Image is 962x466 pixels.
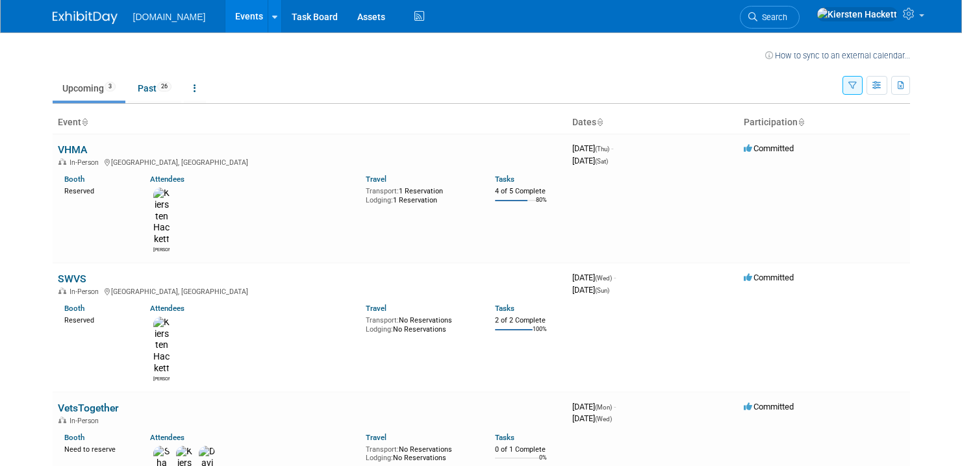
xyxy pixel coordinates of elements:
[572,156,608,166] span: [DATE]
[150,304,184,313] a: Attendees
[64,433,84,442] a: Booth
[53,11,118,24] img: ExhibitDay
[595,275,612,282] span: (Wed)
[596,117,603,127] a: Sort by Start Date
[366,443,475,463] div: No Reservations No Reservations
[70,158,103,167] span: In-Person
[64,175,84,184] a: Booth
[58,143,87,156] a: VHMA
[572,285,609,295] span: [DATE]
[798,117,804,127] a: Sort by Participation Type
[744,143,794,153] span: Committed
[595,145,609,153] span: (Thu)
[816,7,898,21] img: Kiersten Hackett
[53,112,567,134] th: Event
[105,82,116,92] span: 3
[150,433,184,442] a: Attendees
[58,286,562,296] div: [GEOGRAPHIC_DATA], [GEOGRAPHIC_DATA]
[70,417,103,425] span: In-Person
[64,313,131,325] div: Reserved
[614,402,616,411] span: -
[153,317,170,374] img: Kiersten Hackett
[567,112,739,134] th: Dates
[611,143,613,153] span: -
[153,245,170,253] div: Kiersten Hackett
[58,417,66,423] img: In-Person Event
[157,82,171,92] span: 26
[572,273,616,282] span: [DATE]
[744,402,794,411] span: Committed
[739,112,910,134] th: Participation
[366,325,393,334] span: Lodging:
[366,454,393,462] span: Lodging:
[366,445,399,454] span: Transport:
[58,273,86,285] a: SWVS
[765,51,910,60] a: How to sync to an external calendar...
[58,156,562,167] div: [GEOGRAPHIC_DATA], [GEOGRAPHIC_DATA]
[70,288,103,296] span: In-Person
[366,313,475,334] div: No Reservations No Reservations
[53,76,125,101] a: Upcoming3
[153,188,170,245] img: Kiersten Hackett
[366,316,399,325] span: Transport:
[58,402,119,414] a: VetsTogether
[572,413,612,423] span: [DATE]
[744,273,794,282] span: Committed
[366,184,475,204] div: 1 Reservation 1 Reservation
[366,433,386,442] a: Travel
[495,445,562,454] div: 0 of 1 Complete
[595,287,609,294] span: (Sun)
[536,197,547,214] td: 80%
[495,304,514,313] a: Tasks
[150,175,184,184] a: Attendees
[58,288,66,294] img: In-Person Event
[366,304,386,313] a: Travel
[495,187,562,196] div: 4 of 5 Complete
[64,443,131,454] div: Need to reserve
[495,433,514,442] a: Tasks
[572,402,616,411] span: [DATE]
[740,6,800,29] a: Search
[366,196,393,204] span: Lodging:
[366,175,386,184] a: Travel
[133,12,206,22] span: [DOMAIN_NAME]
[595,158,608,165] span: (Sat)
[128,76,181,101] a: Past26
[153,374,170,382] div: Kiersten Hackett
[533,326,547,343] td: 100%
[757,12,787,22] span: Search
[572,143,613,153] span: [DATE]
[58,158,66,165] img: In-Person Event
[595,415,612,423] span: (Wed)
[614,273,616,282] span: -
[64,184,131,196] div: Reserved
[495,175,514,184] a: Tasks
[81,117,88,127] a: Sort by Event Name
[595,404,612,411] span: (Mon)
[64,304,84,313] a: Booth
[366,187,399,195] span: Transport:
[495,316,562,325] div: 2 of 2 Complete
